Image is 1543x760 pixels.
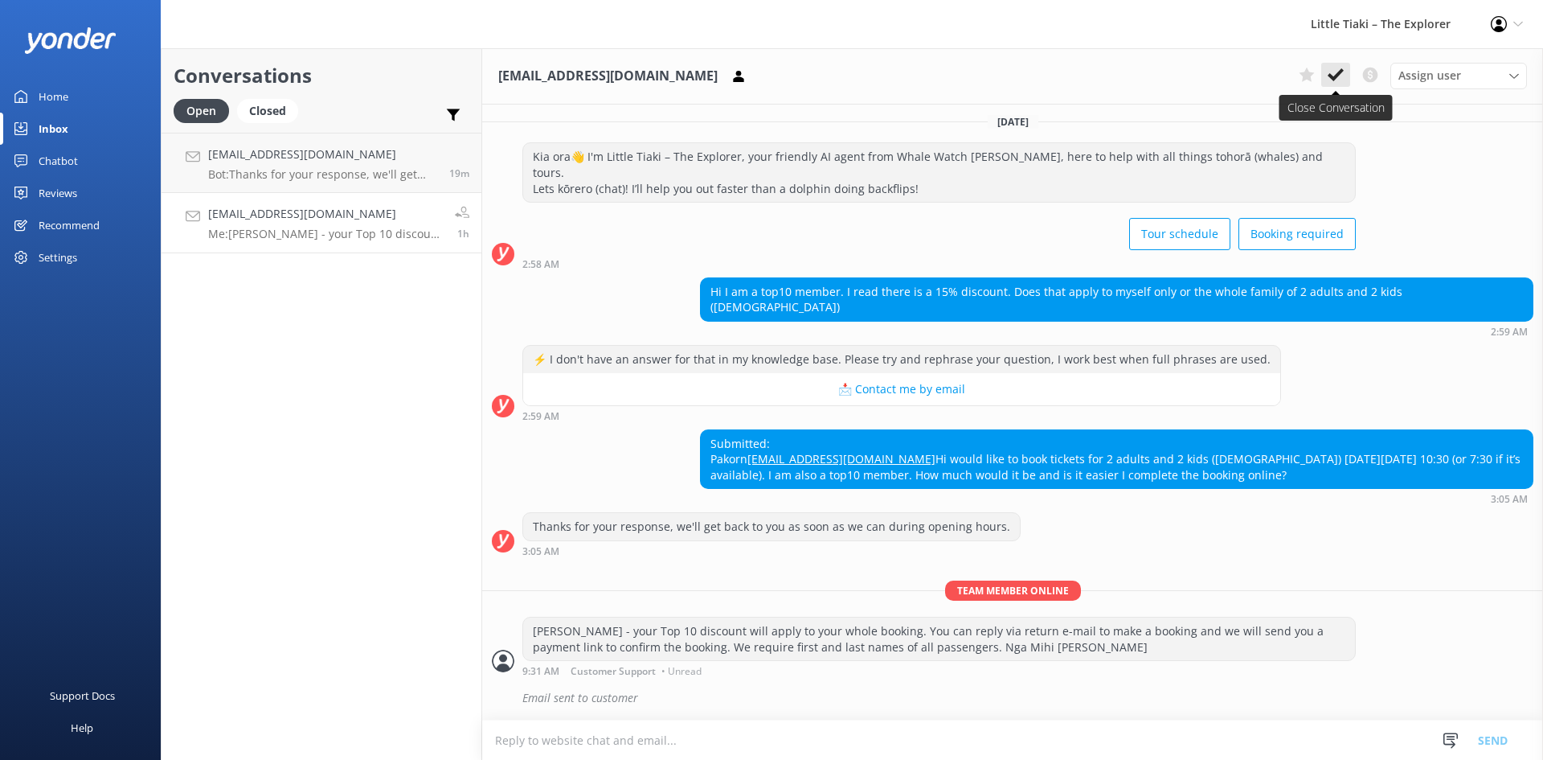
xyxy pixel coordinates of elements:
p: Me: [PERSON_NAME] - your Top 10 discount will apply to your whole booking. You can reply via retu... [208,227,443,241]
strong: 2:59 AM [1491,327,1528,337]
div: Oct 08 2025 03:05am (UTC +13:00) Pacific/Auckland [522,545,1021,557]
div: Hi I am a top10 member. I read there is a 15% discount. Does that apply to myself only or the who... [701,278,1533,321]
div: Oct 08 2025 02:58am (UTC +13:00) Pacific/Auckland [522,258,1356,269]
button: Tour schedule [1129,218,1230,250]
div: 2025-10-07T20:35:23.036 [492,684,1533,712]
div: Inbox [39,113,68,145]
div: ⚡ I don't have an answer for that in my knowledge base. Please try and rephrase your question, I ... [523,346,1280,373]
span: Team member online [945,581,1081,601]
a: Closed [237,101,306,119]
div: Thanks for your response, we'll get back to you as soon as we can during opening hours. [523,513,1020,540]
div: Reviews [39,177,77,209]
a: [EMAIL_ADDRESS][DOMAIN_NAME] [747,451,935,466]
div: Recommend [39,209,100,241]
div: Oct 08 2025 02:59am (UTC +13:00) Pacific/Auckland [700,326,1533,337]
div: Chatbot [39,145,78,177]
img: yonder-white-logo.png [24,27,117,54]
span: Oct 08 2025 09:31am (UTC +13:00) Pacific/Auckland [457,227,469,240]
div: [PERSON_NAME] - your Top 10 discount will apply to your whole booking. You can reply via return e... [523,618,1355,660]
h3: [EMAIL_ADDRESS][DOMAIN_NAME] [498,66,718,87]
button: 📩 Contact me by email [523,373,1280,405]
div: Home [39,80,68,113]
div: Oct 08 2025 02:59am (UTC +13:00) Pacific/Auckland [522,410,1281,421]
strong: 3:05 AM [522,547,559,557]
div: Oct 08 2025 03:05am (UTC +13:00) Pacific/Auckland [700,493,1533,504]
span: Oct 08 2025 10:15am (UTC +13:00) Pacific/Auckland [449,166,469,180]
p: Bot: Thanks for your response, we'll get back to you as soon as we can during opening hours. [208,167,437,182]
h2: Conversations [174,60,469,91]
a: [EMAIL_ADDRESS][DOMAIN_NAME]Bot:Thanks for your response, we'll get back to you as soon as we can... [162,133,481,193]
div: Assign User [1390,63,1527,88]
strong: 2:59 AM [522,412,559,421]
div: Settings [39,241,77,273]
div: Support Docs [50,680,115,712]
strong: 9:31 AM [522,667,559,676]
span: • Unread [661,667,702,676]
div: Closed [237,99,298,123]
button: Booking required [1238,218,1356,250]
strong: 2:58 AM [522,260,559,269]
div: Oct 08 2025 09:31am (UTC +13:00) Pacific/Auckland [522,665,1356,676]
h4: [EMAIL_ADDRESS][DOMAIN_NAME] [208,205,443,223]
div: Email sent to customer [522,684,1533,712]
div: Kia ora👋 I'm Little Tiaki – The Explorer, your friendly AI agent from Whale Watch [PERSON_NAME], ... [523,143,1355,202]
a: Open [174,101,237,119]
div: Submitted: Pakorn Hi would like to book tickets for 2 adults and 2 kids ([DEMOGRAPHIC_DATA]) [DAT... [701,430,1533,489]
strong: 3:05 AM [1491,495,1528,504]
div: Help [71,712,93,744]
span: Assign user [1398,67,1461,84]
h4: [EMAIL_ADDRESS][DOMAIN_NAME] [208,146,437,163]
a: [EMAIL_ADDRESS][DOMAIN_NAME]Me:[PERSON_NAME] - your Top 10 discount will apply to your whole book... [162,193,481,253]
span: Customer Support [571,667,656,676]
span: [DATE] [988,115,1038,129]
div: Open [174,99,229,123]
